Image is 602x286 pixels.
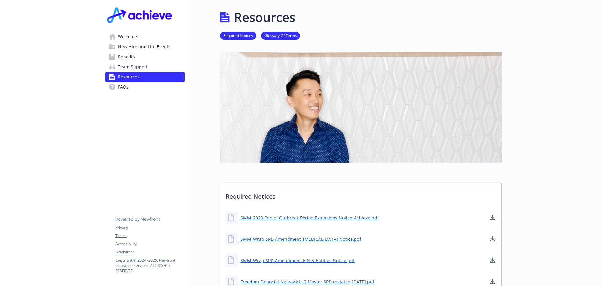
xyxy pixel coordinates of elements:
a: Required Notices [220,32,256,38]
a: download document [489,256,496,264]
a: SMM_2023 End of Outbreak Period Extensions Notice_Achieve.pdf [240,214,379,221]
a: Freedom Financial Network LLC Master SPD restated [DATE].pdf [240,278,374,285]
a: Disclaimer [115,249,184,255]
a: FAQs [105,82,185,92]
span: New Hire and Life Events [118,42,171,52]
span: Benefits [118,52,135,62]
a: download document [489,278,496,285]
span: FAQs [118,82,129,92]
span: Resources [118,72,140,82]
a: download document [489,235,496,243]
a: Resources [105,72,185,82]
a: Privacy [115,225,184,230]
a: Accessibility [115,241,184,247]
a: download document [489,214,496,221]
a: Benefits [105,52,185,62]
p: Required Notices [220,183,501,206]
a: New Hire and Life Events [105,42,185,52]
a: Welcome [105,32,185,42]
span: Welcome [118,32,137,42]
a: SMM_Wrap SPD Amendment_EIN & Entities Notice.pdf [240,257,355,264]
p: Copyright © 2024 - 2025 , Newfront Insurance Services, ALL RIGHTS RESERVED [115,257,184,273]
h1: Resources [234,8,295,27]
a: SMM_Wrap SPD Amendment_[MEDICAL_DATA] Notice.pdf [240,236,361,242]
img: resources page banner [220,52,502,163]
span: Team Support [118,62,148,72]
a: Terms [115,233,184,239]
a: Team Support [105,62,185,72]
a: Glossary Of Terms [261,32,300,38]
